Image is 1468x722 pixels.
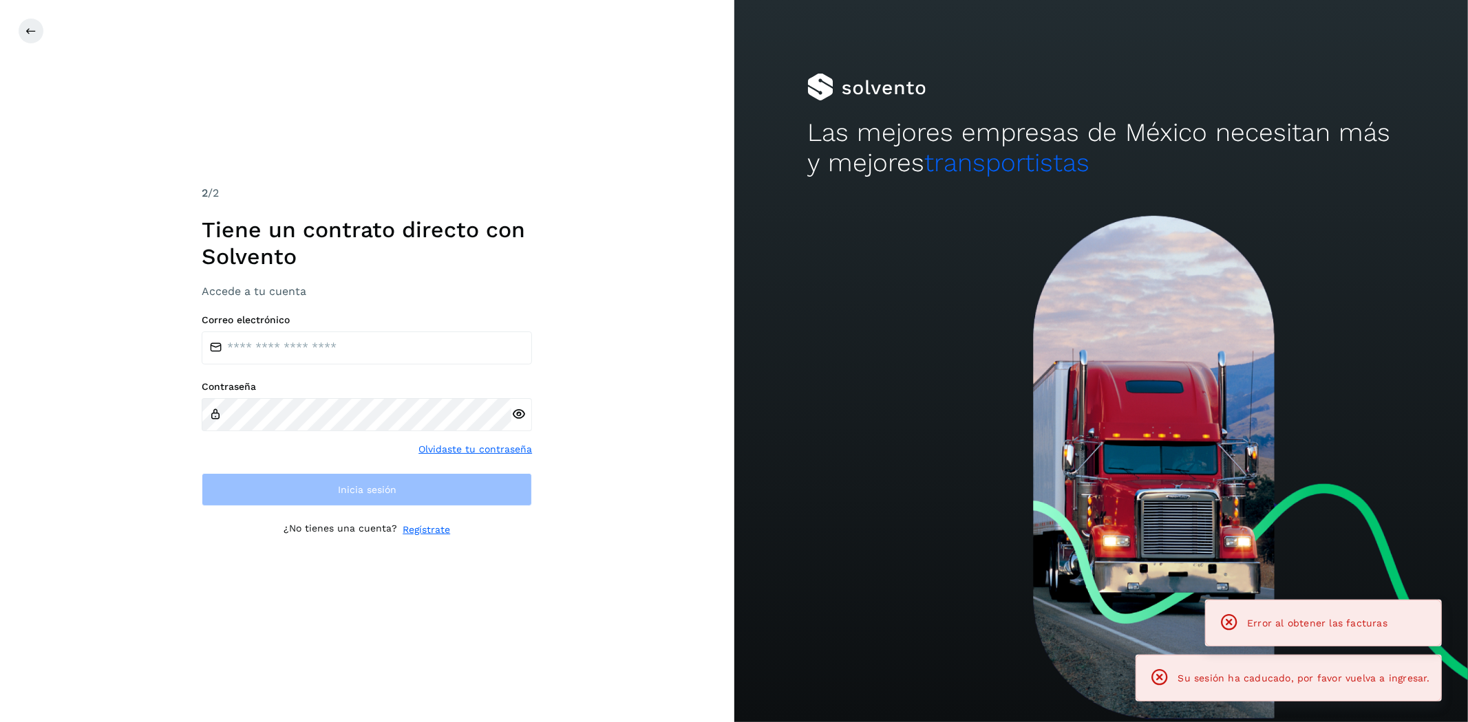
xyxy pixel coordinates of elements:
[202,314,532,326] label: Correo electrónico
[338,485,396,494] span: Inicia sesión
[418,442,532,457] a: Olvidaste tu contraseña
[284,523,397,537] p: ¿No tienes una cuenta?
[202,217,532,270] h1: Tiene un contrato directo con Solvento
[202,285,532,298] h3: Accede a tu cuenta
[403,523,450,537] a: Regístrate
[924,148,1089,177] span: transportistas
[202,473,532,506] button: Inicia sesión
[202,185,532,201] div: /2
[1247,617,1387,628] span: Error al obtener las facturas
[807,118,1394,179] h2: Las mejores empresas de México necesitan más y mejores
[202,186,208,199] span: 2
[1178,672,1430,683] span: Su sesión ha caducado, por favor vuelva a ingresar.
[202,381,532,393] label: Contraseña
